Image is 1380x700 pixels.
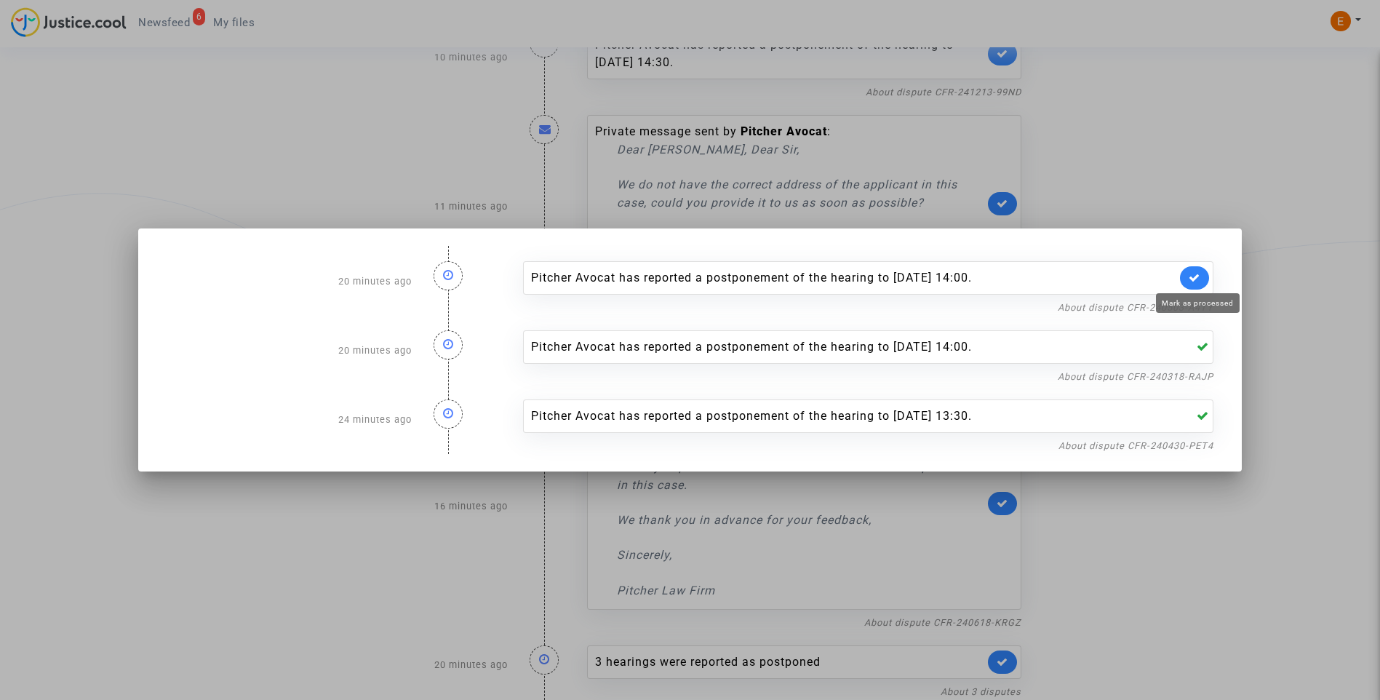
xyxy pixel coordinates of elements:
a: About dispute CFR-240503-A4TY [1058,302,1213,313]
div: 20 minutes ago [156,316,423,385]
div: Pitcher Avocat has reported a postponement of the hearing to [DATE] 14:00. [531,269,1177,287]
a: About dispute CFR-240318-RAJP [1058,371,1213,382]
div: 20 minutes ago [156,247,423,316]
div: 24 minutes ago [156,385,423,454]
a: About dispute CFR-240430-PET4 [1058,440,1213,451]
div: Pitcher Avocat has reported a postponement of the hearing to [DATE] 13:30. [531,407,1177,425]
div: Pitcher Avocat has reported a postponement of the hearing to [DATE] 14:00. [531,338,1177,356]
